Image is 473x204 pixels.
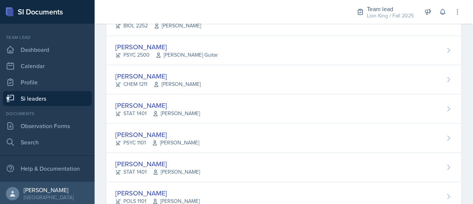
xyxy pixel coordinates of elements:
[106,94,461,124] a: [PERSON_NAME] STAT 1401[PERSON_NAME]
[106,153,461,182] a: [PERSON_NAME] STAT 1401[PERSON_NAME]
[115,51,218,59] div: PSYC 2500
[115,22,201,30] div: BIOL 2252
[115,188,200,198] div: [PERSON_NAME]
[106,36,461,65] a: [PERSON_NAME] PSYC 2500[PERSON_NAME] Guitar
[106,124,461,153] a: [PERSON_NAME] PSYC 1101[PERSON_NAME]
[3,135,92,150] a: Search
[24,194,74,201] div: [GEOGRAPHIC_DATA]
[156,51,218,59] span: [PERSON_NAME] Guitar
[154,22,201,30] span: [PERSON_NAME]
[3,75,92,90] a: Profile
[3,91,92,106] a: Si leaders
[115,100,200,110] div: [PERSON_NAME]
[3,42,92,57] a: Dashboard
[115,110,200,117] div: STAT 1401
[115,71,201,81] div: [PERSON_NAME]
[106,65,461,94] a: [PERSON_NAME] CHEM 1211[PERSON_NAME]
[24,186,74,194] div: [PERSON_NAME]
[3,58,92,73] a: Calendar
[153,110,200,117] span: [PERSON_NAME]
[3,161,92,176] div: Help & Documentation
[153,168,200,176] span: [PERSON_NAME]
[367,12,414,20] div: Lion King / Fall 2025
[3,118,92,133] a: Observation Forms
[367,4,414,13] div: Team lead
[115,42,218,52] div: [PERSON_NAME]
[115,130,199,140] div: [PERSON_NAME]
[115,159,200,169] div: [PERSON_NAME]
[3,110,92,117] div: Documents
[115,80,201,88] div: CHEM 1211
[115,168,200,176] div: STAT 1401
[152,139,199,147] span: [PERSON_NAME]
[153,80,201,88] span: [PERSON_NAME]
[115,139,199,147] div: PSYC 1101
[3,34,92,41] div: Team lead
